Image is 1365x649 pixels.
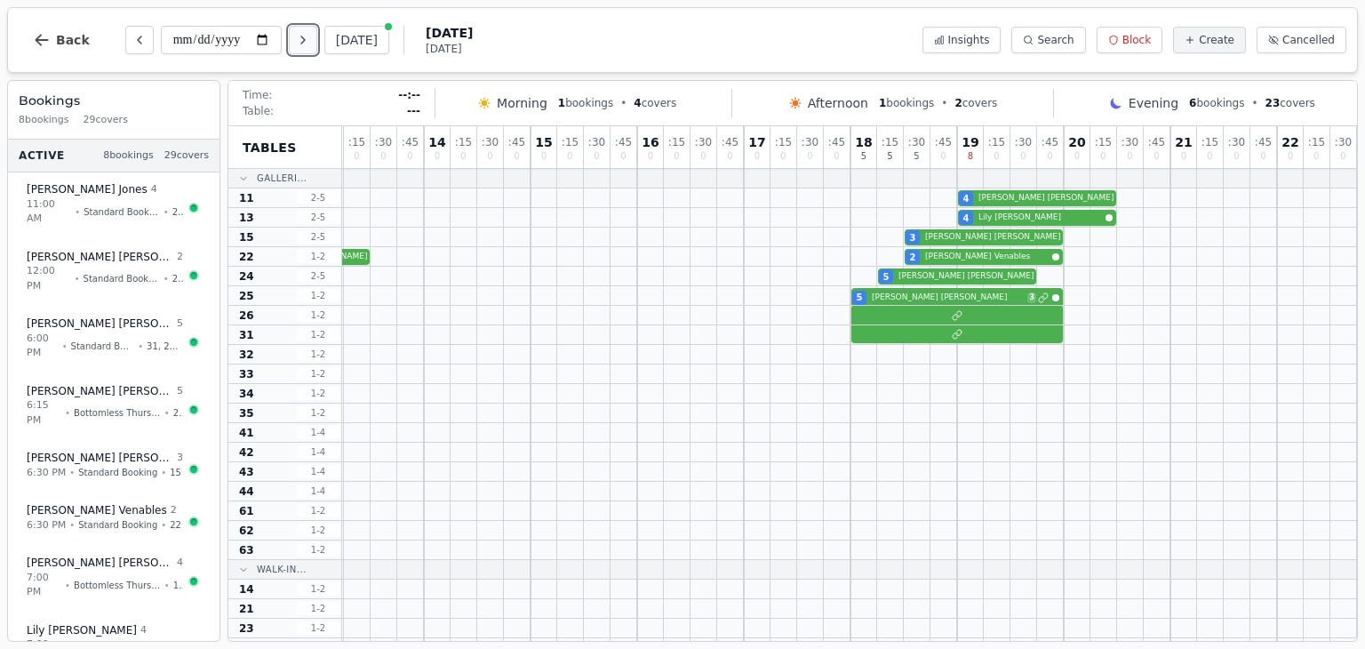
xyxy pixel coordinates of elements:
[1282,33,1335,47] span: Cancelled
[780,152,786,161] span: 0
[239,406,254,421] span: 35
[883,270,890,284] span: 5
[558,97,565,109] span: 1
[1074,152,1080,161] span: 0
[297,426,339,439] span: 1 - 4
[908,137,925,148] span: : 30
[19,19,104,61] button: Back
[407,152,412,161] span: 0
[567,152,572,161] span: 0
[297,289,339,302] span: 1 - 2
[620,152,626,161] span: 0
[56,34,90,46] span: Back
[514,152,519,161] span: 0
[27,556,173,570] span: [PERSON_NAME] [PERSON_NAME]
[834,152,839,161] span: 0
[257,563,307,576] span: Walk-In...
[978,192,1114,204] span: [PERSON_NAME] [PERSON_NAME]
[171,503,177,518] span: 2
[74,406,161,420] span: Bottomless Thursdays
[375,137,392,148] span: : 30
[954,97,962,109] span: 2
[239,211,254,225] span: 13
[922,27,1002,53] button: Insights
[297,621,339,635] span: 1 - 2
[297,348,339,361] span: 1 - 2
[69,518,75,532] span: •
[407,104,420,118] span: ---
[482,137,499,148] span: : 30
[1047,152,1052,161] span: 0
[239,328,254,342] span: 31
[594,152,599,161] span: 0
[239,250,254,264] span: 22
[239,367,254,381] span: 33
[914,152,919,161] span: 5
[15,441,212,490] button: [PERSON_NAME] [PERSON_NAME]36:30 PM•Standard Booking•15
[497,94,547,112] span: Morning
[297,191,339,204] span: 2 - 5
[19,148,65,163] span: Active
[27,623,137,637] span: Lily [PERSON_NAME]
[239,485,254,499] span: 44
[15,546,212,610] button: [PERSON_NAME] [PERSON_NAME]47:00 PM•Bottomless Thursdays•11
[558,96,613,110] span: bookings
[27,503,167,517] span: [PERSON_NAME] Venables
[15,240,212,304] button: [PERSON_NAME] [PERSON_NAME]212:00 PM•Standard Booking•22
[1257,27,1346,53] button: Cancelled
[78,466,157,479] span: Standard Booking
[588,137,605,148] span: : 30
[398,88,420,102] span: --:--
[855,136,872,148] span: 18
[239,445,254,460] span: 42
[147,340,183,353] span: 31, 26, 25
[239,524,254,538] span: 62
[62,340,68,353] span: •
[161,466,166,479] span: •
[1097,27,1162,53] button: Block
[1015,137,1032,148] span: : 30
[164,205,169,219] span: •
[177,316,183,332] span: 5
[297,308,339,322] span: 1 - 2
[164,272,169,285] span: •
[297,524,339,537] span: 1 - 2
[642,136,659,148] span: 16
[74,579,161,592] span: Bottomless Thursdays
[935,137,952,148] span: : 45
[239,602,254,616] span: 21
[1233,152,1239,161] span: 0
[161,518,166,532] span: •
[925,231,1060,244] span: [PERSON_NAME] [PERSON_NAME]
[910,251,916,264] span: 2
[164,406,170,420] span: •
[243,104,274,118] span: Table:
[435,152,440,161] span: 0
[963,192,970,205] span: 4
[1181,152,1186,161] span: 0
[297,582,339,596] span: 1 - 2
[297,406,339,420] span: 1 - 2
[297,250,339,263] span: 1 - 2
[173,406,183,420] span: 24
[1068,136,1085,148] span: 20
[170,466,181,479] span: 15
[1255,137,1272,148] span: : 45
[487,152,492,161] span: 0
[1189,96,1244,110] span: bookings
[27,197,71,227] span: 11:00 AM
[15,307,212,371] button: [PERSON_NAME] [PERSON_NAME]56:00 PM•Standard Booking•31, 26, 25
[1011,27,1085,53] button: Search
[297,269,339,283] span: 2 - 5
[1122,33,1151,47] span: Block
[297,211,339,224] span: 2 - 5
[297,367,339,381] span: 1 - 2
[1251,96,1257,110] span: •
[426,42,473,56] span: [DATE]
[297,602,339,615] span: 1 - 2
[27,384,173,398] span: [PERSON_NAME] [PERSON_NAME]
[963,212,970,225] span: 4
[243,88,272,102] span: Time:
[239,504,254,518] span: 61
[1281,136,1298,148] span: 22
